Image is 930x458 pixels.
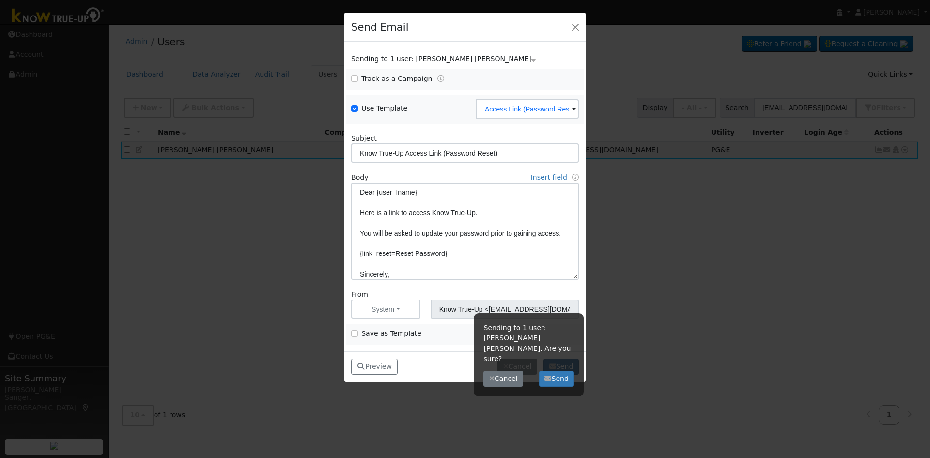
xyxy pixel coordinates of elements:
input: Use Template [351,105,358,112]
a: Fields [572,174,579,181]
label: Body [351,173,369,183]
label: Track as a Campaign [361,74,432,84]
a: Tracking Campaigns [437,75,444,82]
input: Track as a Campaign [351,75,358,82]
label: Save as Template [361,329,421,339]
input: Save as Template [351,330,358,337]
label: Subject [351,133,377,143]
button: Cancel [483,371,523,387]
p: Sending to 1 user: [PERSON_NAME] [PERSON_NAME]. Are you sure? [483,323,574,363]
a: Insert field [531,174,567,181]
button: System [351,300,420,319]
input: Select a Template [476,99,579,119]
button: Send [539,371,574,387]
label: Use Template [361,103,407,113]
h4: Send Email [351,19,408,35]
button: Preview [351,359,398,375]
label: From [351,289,368,300]
div: Show users [346,54,584,64]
